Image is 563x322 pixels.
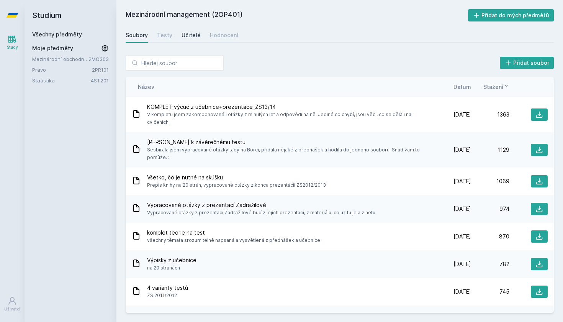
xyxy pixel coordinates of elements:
[2,292,23,316] a: Uživatel
[32,31,82,38] a: Všechny předměty
[471,111,509,118] div: 1363
[147,292,188,299] span: ZS 2011/2012
[483,83,509,91] button: Stažení
[91,77,109,84] a: 4ST201
[147,237,320,244] span: všechny témata srozumitelně napsaná a vysvětlená z přednášek a učebnice
[210,28,238,43] a: Hodnocení
[147,229,320,237] span: komplet teorie na test
[157,28,172,43] a: Testy
[32,55,88,63] a: Mezinárodní obchodní jednání a protokol
[126,55,224,71] input: Hledej soubor
[147,209,375,217] span: Vypracované otázky z prezentací Zadražilové buď z jejích prezentací, z materiálu, co už tu je a z...
[182,28,201,43] a: Učitelé
[32,66,92,74] a: Právo
[147,312,299,319] span: Odpovědi na otázky z konce prezentací ([PERSON_NAME])
[453,233,471,240] span: [DATE]
[32,77,91,84] a: Statistika
[182,31,201,39] div: Učitelé
[147,138,430,146] span: [PERSON_NAME] k závěrečnému testu
[453,146,471,154] span: [DATE]
[471,146,509,154] div: 1129
[126,31,148,39] div: Soubory
[147,181,326,189] span: Prepis knihy na 20 strán, vypracované otázky z konca prezentácií ZS2012/2013
[32,44,73,52] span: Moje předměty
[4,306,20,312] div: Uživatel
[453,111,471,118] span: [DATE]
[147,264,196,272] span: na 20 stranách
[453,205,471,213] span: [DATE]
[453,177,471,185] span: [DATE]
[453,83,471,91] button: Datum
[88,56,109,62] a: 2MO303
[471,177,509,185] div: 1069
[147,284,188,292] span: 4 varianty testů
[453,260,471,268] span: [DATE]
[210,31,238,39] div: Hodnocení
[126,28,148,43] a: Soubory
[147,174,326,181] span: Všetko, čo je nutné na skúšku
[471,260,509,268] div: 782
[471,288,509,296] div: 745
[2,31,23,54] a: Study
[147,111,430,126] span: V kompletu jsem zakomponované i otázky z minulých let a odpovědi na ně. Jediné co chybí, jsou věc...
[157,31,172,39] div: Testy
[147,146,430,161] span: Sesbírala jsem vypracované otázky tady na Borci, přidala nějaké z přednášek a hodila do jednoho s...
[471,205,509,213] div: 974
[471,233,509,240] div: 870
[453,288,471,296] span: [DATE]
[7,44,18,50] div: Study
[147,256,196,264] span: Výpisky z učebnice
[126,9,468,21] h2: Mezinárodní management (2OP401)
[468,9,554,21] button: Přidat do mých předmětů
[147,103,430,111] span: KOMPLET_výcuc z učebnice+prezentace_ZS13/14
[147,201,375,209] span: Vypracované otázky z prezentací Zadražilové
[500,57,554,69] button: Přidat soubor
[92,67,109,73] a: 2PR101
[483,83,503,91] span: Stažení
[138,83,154,91] button: Název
